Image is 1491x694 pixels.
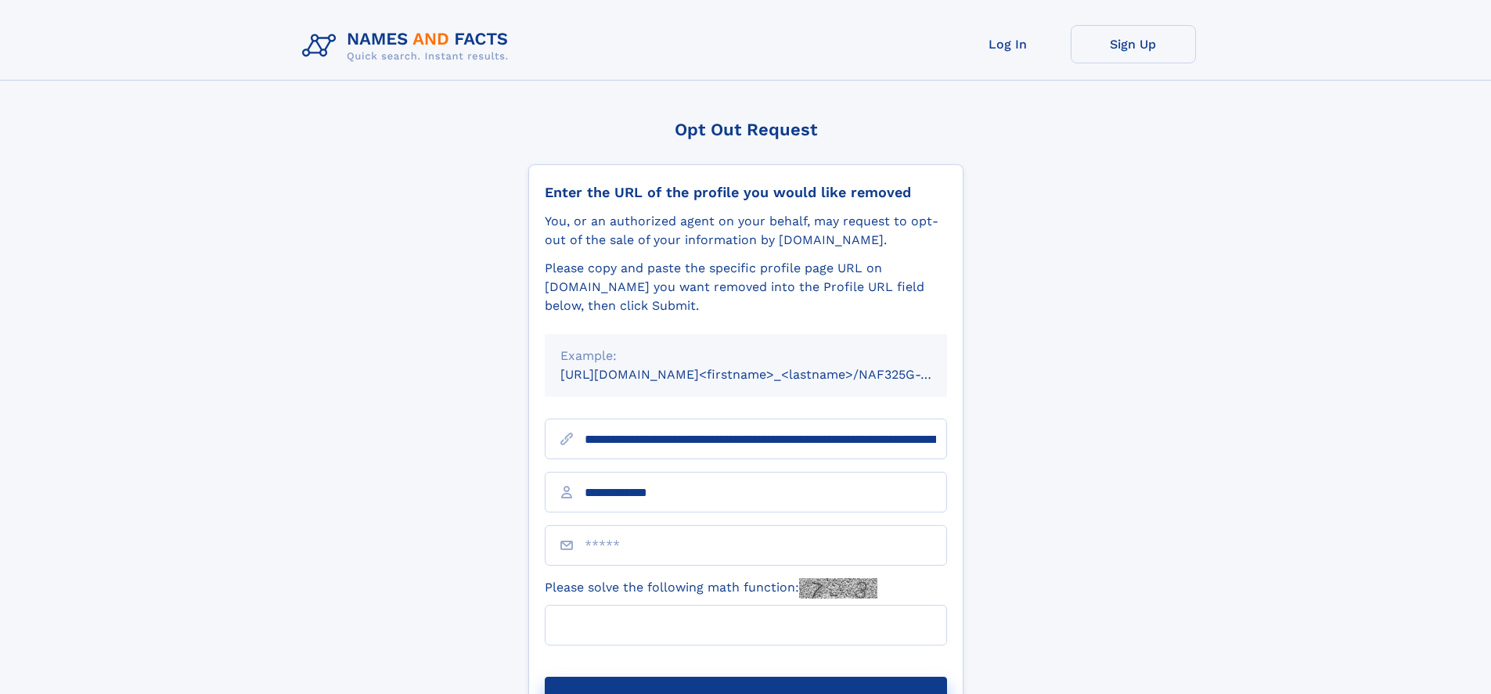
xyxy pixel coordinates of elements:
label: Please solve the following math function: [545,578,877,599]
div: Opt Out Request [528,120,963,139]
div: Example: [560,347,931,365]
small: [URL][DOMAIN_NAME]<firstname>_<lastname>/NAF325G-xxxxxxxx [560,367,977,382]
a: Log In [945,25,1071,63]
img: Logo Names and Facts [296,25,521,67]
div: Please copy and paste the specific profile page URL on [DOMAIN_NAME] you want removed into the Pr... [545,259,947,315]
div: You, or an authorized agent on your behalf, may request to opt-out of the sale of your informatio... [545,212,947,250]
div: Enter the URL of the profile you would like removed [545,184,947,201]
a: Sign Up [1071,25,1196,63]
